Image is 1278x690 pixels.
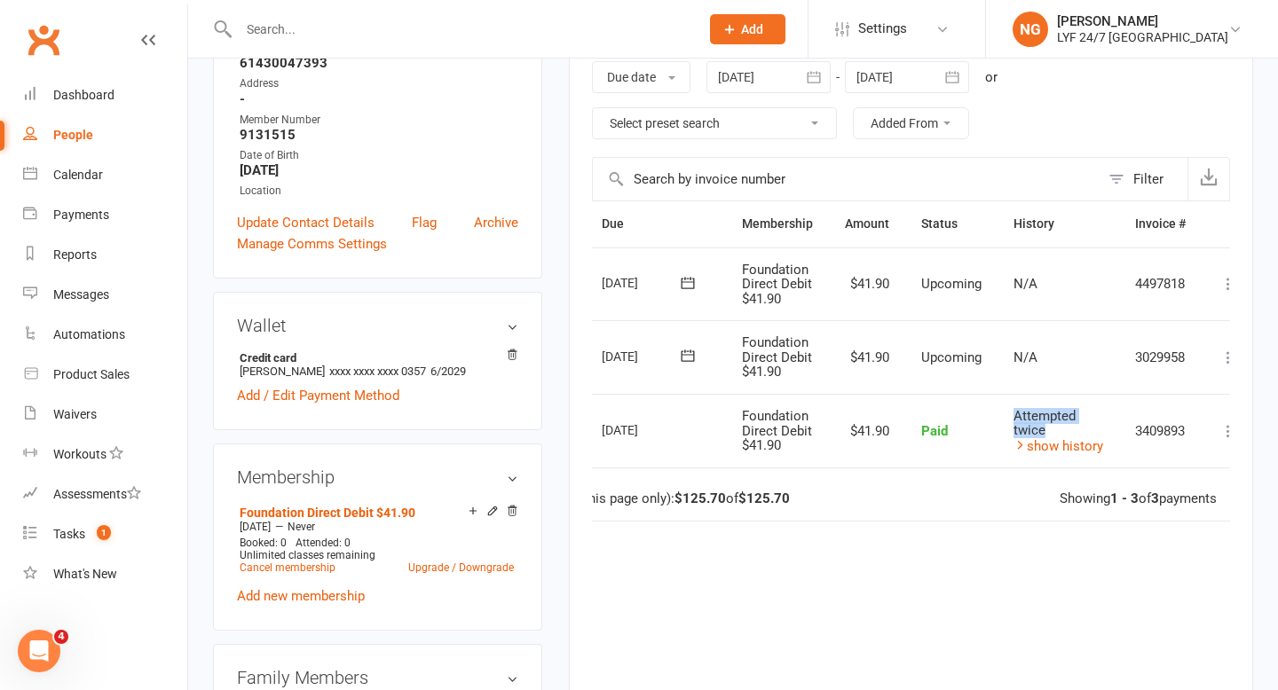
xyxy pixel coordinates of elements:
[1057,13,1228,29] div: [PERSON_NAME]
[53,407,97,421] div: Waivers
[97,525,111,540] span: 1
[985,67,998,88] div: or
[240,75,518,92] div: Address
[1119,201,1202,247] th: Invoice #
[54,630,68,644] span: 4
[853,107,969,139] button: Added From
[674,490,726,506] strong: $125.70
[1014,438,1103,454] a: show history
[1110,490,1139,506] strong: 1 - 3
[1119,394,1202,468] td: 3409893
[240,91,518,107] strong: -
[23,275,187,315] a: Messages
[53,128,93,142] div: People
[53,367,130,381] div: Product Sales
[23,75,187,115] a: Dashboard
[23,195,187,235] a: Payments
[240,147,518,164] div: Date of Birth
[1119,247,1202,321] td: 4497818
[23,315,187,355] a: Automations
[1013,12,1048,47] div: NG
[53,208,109,222] div: Payments
[53,287,109,302] div: Messages
[237,467,518,487] h3: Membership
[329,365,426,378] span: xxxx xxxx xxxx 0357
[53,88,114,102] div: Dashboard
[738,490,790,506] strong: $125.70
[235,520,518,534] div: —
[240,162,518,178] strong: [DATE]
[240,127,518,143] strong: 9131515
[23,355,187,395] a: Product Sales
[296,537,351,549] span: Attended: 0
[858,9,907,49] span: Settings
[23,514,187,554] a: Tasks 1
[998,201,1119,247] th: History
[240,537,287,549] span: Booked: 0
[1014,349,1037,365] span: N/A
[240,351,509,365] strong: Credit card
[742,334,812,380] span: Foundation Direct Debit $41.90
[237,349,518,380] li: [PERSON_NAME]
[1100,158,1187,200] button: Filter
[237,316,518,335] h3: Wallet
[237,212,375,233] a: Update Contact Details
[412,212,437,233] a: Flag
[237,668,518,687] h3: Family Members
[240,183,518,200] div: Location
[240,506,415,520] a: Foundation Direct Debit $41.90
[586,201,726,247] th: Due
[742,408,812,453] span: Foundation Direct Debit $41.90
[408,561,514,574] a: Upgrade / Downgrade
[53,327,125,341] div: Automations
[829,247,905,321] td: $41.90
[602,416,683,443] div: [DATE]
[23,155,187,195] a: Calendar
[240,561,335,574] a: Cancel membership
[240,549,375,561] span: Unlimited classes remaining
[53,527,85,541] div: Tasks
[288,521,315,533] span: Never
[592,61,690,93] button: Due date
[593,158,1100,200] input: Search by invoice number
[921,276,982,292] span: Upcoming
[741,22,763,36] span: Add
[240,112,518,129] div: Member Number
[602,269,683,296] div: [DATE]
[23,554,187,594] a: What's New
[710,14,785,44] button: Add
[602,342,683,370] div: [DATE]
[829,394,905,468] td: $41.90
[829,320,905,394] td: $41.90
[1060,491,1217,506] div: Showing of payments
[1133,169,1164,190] div: Filter
[430,365,466,378] span: 6/2029
[23,395,187,435] a: Waivers
[742,262,812,307] span: Foundation Direct Debit $41.90
[726,201,829,247] th: Membership
[18,630,60,672] iframe: Intercom live chat
[53,447,106,461] div: Workouts
[1119,320,1202,394] td: 3029958
[53,567,117,581] div: What's New
[237,588,365,604] a: Add new membership
[474,212,518,233] a: Archive
[21,18,66,62] a: Clubworx
[53,168,103,182] div: Calendar
[240,55,518,71] strong: 61430047393
[829,201,905,247] th: Amount
[233,17,687,42] input: Search...
[23,235,187,275] a: Reports
[921,349,982,365] span: Upcoming
[1057,29,1228,45] div: LYF 24/7 [GEOGRAPHIC_DATA]
[23,474,187,514] a: Assessments
[1151,490,1159,506] strong: 3
[1014,276,1037,292] span: N/A
[546,491,790,506] div: Total (this page only): of
[53,247,97,262] div: Reports
[1014,408,1076,439] span: Attempted twice
[23,435,187,474] a: Workouts
[23,115,187,155] a: People
[237,233,387,255] a: Manage Comms Settings
[237,385,399,406] a: Add / Edit Payment Method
